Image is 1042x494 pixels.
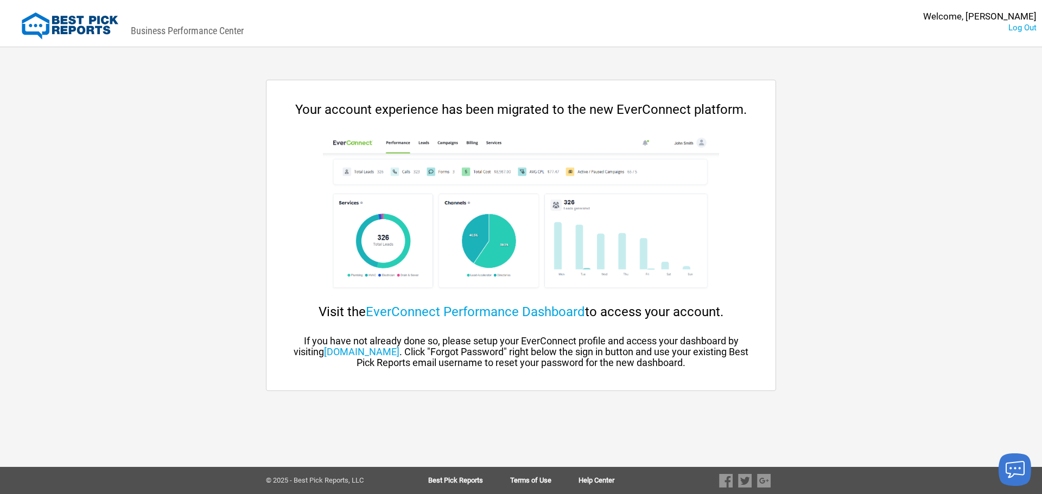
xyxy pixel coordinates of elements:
div: Visit the to access your account. [288,304,754,319]
img: Best Pick Reports Logo [22,12,118,40]
a: EverConnect Performance Dashboard [366,304,585,319]
div: Your account experience has been migrated to the new EverConnect platform. [288,102,754,117]
div: © 2025 - Best Pick Reports, LLC [266,477,393,484]
div: If you have not already done so, please setup your EverConnect profile and access your dashboard ... [288,336,754,368]
a: [DOMAIN_NAME] [324,346,399,357]
button: Launch chat [999,453,1031,486]
img: cp-dashboard.png [323,133,719,296]
a: Terms of Use [510,477,579,484]
div: Welcome, [PERSON_NAME] [923,11,1037,22]
a: Best Pick Reports [428,477,510,484]
a: Help Center [579,477,614,484]
a: Log Out [1008,23,1037,33]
